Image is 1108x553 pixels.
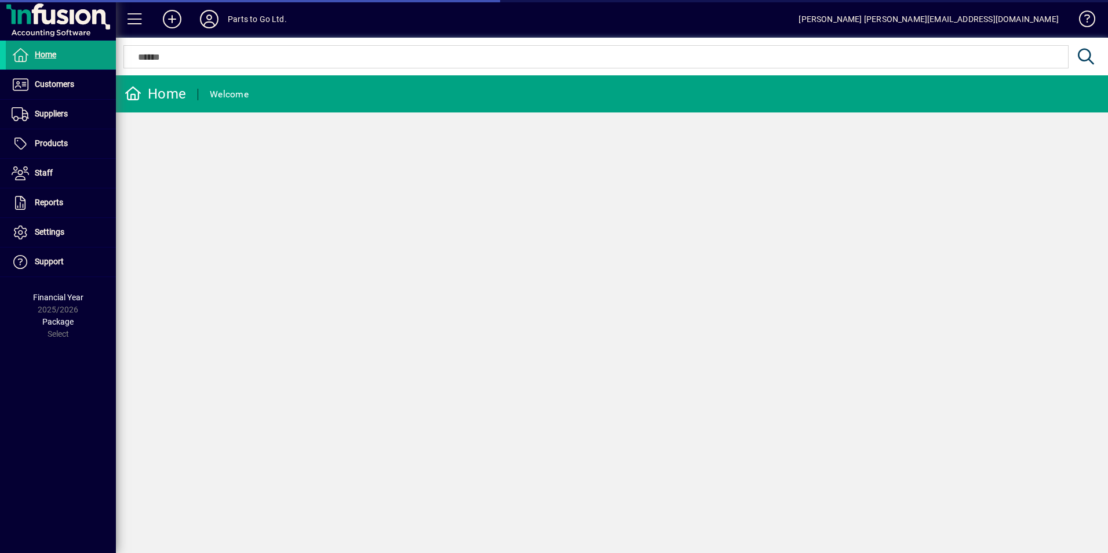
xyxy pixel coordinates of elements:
[1070,2,1094,40] a: Knowledge Base
[35,168,53,177] span: Staff
[191,9,228,30] button: Profile
[6,70,116,99] a: Customers
[35,139,68,148] span: Products
[35,109,68,118] span: Suppliers
[125,85,186,103] div: Home
[6,188,116,217] a: Reports
[6,100,116,129] a: Suppliers
[35,198,63,207] span: Reports
[35,227,64,237] span: Settings
[228,10,287,28] div: Parts to Go Ltd.
[6,159,116,188] a: Staff
[35,50,56,59] span: Home
[154,9,191,30] button: Add
[6,248,116,276] a: Support
[6,129,116,158] a: Products
[799,10,1059,28] div: [PERSON_NAME] [PERSON_NAME][EMAIL_ADDRESS][DOMAIN_NAME]
[42,317,74,326] span: Package
[33,293,83,302] span: Financial Year
[35,79,74,89] span: Customers
[6,218,116,247] a: Settings
[210,85,249,104] div: Welcome
[35,257,64,266] span: Support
